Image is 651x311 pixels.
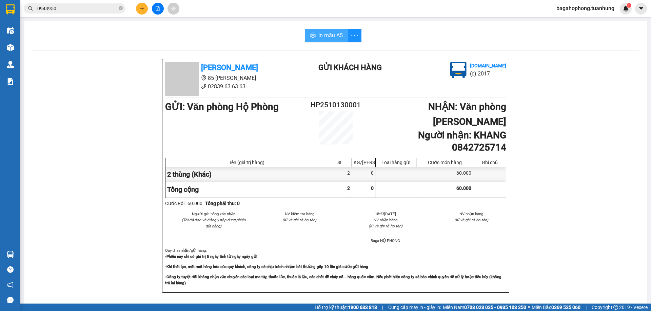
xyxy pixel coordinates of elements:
[382,304,383,311] span: |
[348,305,377,310] strong: 1900 633 818
[628,3,630,8] span: 1
[165,200,202,207] div: Cước Rồi : 60.000
[165,264,368,269] strong: -Khi thất lạc, mất mát hàng hóa của quý khách, công ty sẽ chịu trách nhiệm bồi thường gấp 10 lần ...
[454,218,488,222] i: (Kí và ghi rõ họ tên)
[165,74,291,82] li: 85 [PERSON_NAME]
[165,247,506,286] div: Quy định nhận/gửi hàng :
[347,185,350,191] span: 2
[351,211,420,217] li: 18:23[DATE]
[456,185,471,191] span: 60.000
[201,63,258,72] b: [PERSON_NAME]
[7,266,14,273] span: question-circle
[282,218,316,222] i: (Kí và ghi rõ họ tên)
[7,251,14,258] img: warehouse-icon
[532,304,580,311] span: Miền Bắc
[551,4,620,13] span: bagahophong.tuanhung
[165,82,291,91] li: 02839.63.63.63
[470,63,506,68] b: [DOMAIN_NAME]
[470,69,506,78] li: (c) 2017
[152,3,164,15] button: file-add
[627,3,631,8] sup: 1
[428,101,506,127] b: NHẬN : Văn phòng [PERSON_NAME]
[351,238,420,244] li: Baga HỘ PHÒNG
[28,6,33,11] span: search
[6,4,15,15] img: logo-vxr
[165,274,501,285] strong: -Công ty tuyệt đối không nhận vận chuyển các loại ma túy, thuốc lắc, thuốc lá lậu, các chất dễ ch...
[136,3,148,15] button: plus
[377,160,414,165] div: Loại hàng gửi
[450,62,467,78] img: logo.jpg
[352,167,376,182] div: 0
[7,282,14,288] span: notification
[623,5,629,12] img: icon-new-feature
[167,160,326,165] div: Tên (giá trị hàng)
[613,305,618,310] span: copyright
[443,304,526,311] span: Miền Nam
[475,160,504,165] div: Ghi chú
[464,305,526,310] strong: 0708 023 035 - 0935 103 250
[418,130,506,153] b: Người nhận : KHANG 0842725714
[328,167,352,182] div: 2
[351,217,420,223] li: NV nhận hàng
[418,160,471,165] div: Cước món hàng
[7,27,14,34] img: warehouse-icon
[318,31,343,40] span: In mẫu A5
[265,211,335,217] li: NV kiểm tra hàng
[330,160,350,165] div: SL
[7,61,14,68] img: warehouse-icon
[165,167,328,182] div: 2 thùng (Khác)
[315,304,377,311] span: Hỗ trợ kỹ thuật:
[182,218,245,228] i: (Tôi đã đọc và đồng ý nộp dung phiếu gửi hàng)
[165,101,279,112] b: GỬI : Văn phòng Hộ Phòng
[416,167,473,182] div: 60.000
[638,5,644,12] span: caret-down
[171,6,176,11] span: aim
[318,63,382,72] b: Gửi khách hàng
[167,3,179,15] button: aim
[7,78,14,85] img: solution-icon
[201,84,206,89] span: phone
[155,6,160,11] span: file-add
[586,304,587,311] span: |
[307,99,364,111] h2: HP2510130001
[305,29,348,42] button: printerIn mẫu A5
[179,211,249,217] li: Người gửi hàng xác nhận
[437,211,507,217] li: NV nhận hàng
[348,29,361,42] button: more
[371,185,374,191] span: 0
[205,201,240,206] b: Tổng phải thu: 0
[140,6,144,11] span: plus
[528,306,530,309] span: ⚪️
[201,75,206,81] span: environment
[119,6,123,10] span: close-circle
[7,297,14,303] span: message
[165,254,257,259] strong: -Phiếu này chỉ có giá trị 5 ngày tính từ ngày ngày gửi
[369,224,402,228] i: (Kí và ghi rõ họ tên)
[354,160,374,165] div: KG/[PERSON_NAME]
[388,304,441,311] span: Cung cấp máy in - giấy in:
[119,5,123,12] span: close-circle
[310,32,316,39] span: printer
[37,5,117,12] input: Tìm tên, số ĐT hoặc mã đơn
[635,3,647,15] button: caret-down
[348,31,361,40] span: more
[7,44,14,51] img: warehouse-icon
[551,305,580,310] strong: 0369 525 060
[167,185,199,194] span: Tổng cộng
